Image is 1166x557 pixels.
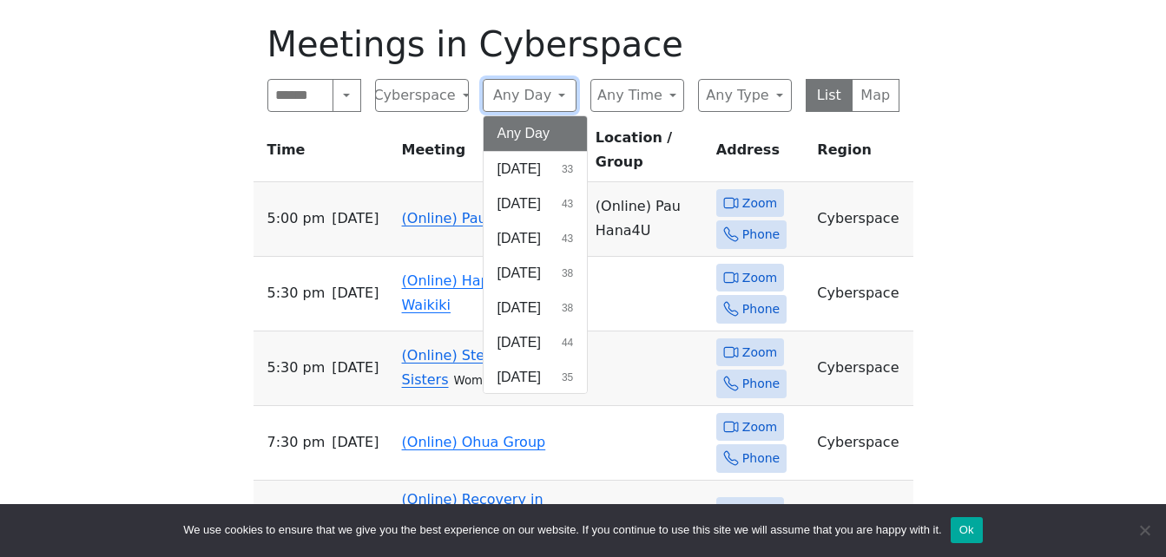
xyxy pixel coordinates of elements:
[484,116,588,151] button: Any Day
[1136,521,1153,539] span: No
[375,79,469,112] button: Cyberspace
[483,115,589,394] div: Any Day
[742,448,780,469] span: Phone
[562,231,573,246] span: 43 results
[742,416,777,438] span: Zoom
[332,500,379,524] span: [DATE]
[484,360,588,395] button: [DATE]35 results
[332,281,379,305] span: [DATE]
[810,257,912,331] td: Cyberspace
[267,430,326,455] span: 7:30 PM
[267,356,326,380] span: 5:30 PM
[254,126,395,182] th: Time
[402,210,547,226] a: (Online) Pau Hana4U
[497,332,541,353] span: [DATE]
[810,182,912,257] td: Cyberspace
[454,374,497,387] small: Women
[562,196,573,212] span: 43 results
[497,228,541,249] span: [DATE]
[742,501,777,522] span: Zoom
[402,272,544,313] a: (Online) Happy Hour Waikiki
[483,79,576,112] button: Any Day
[497,367,541,388] span: [DATE]
[562,161,573,177] span: 33 results
[562,370,573,385] span: 35 results
[590,79,684,112] button: Any Time
[267,500,326,524] span: 9:00 PM
[484,291,588,325] button: [DATE]38 results
[742,193,777,214] span: Zoom
[402,347,494,388] a: (Online) Step Sisters
[709,126,811,182] th: Address
[810,126,912,182] th: Region
[810,406,912,481] td: Cyberspace
[698,79,792,112] button: Any Type
[589,126,709,182] th: Location / Group
[267,23,899,65] h1: Meetings in Cyberspace
[402,491,548,532] a: (Online) Recovery in [GEOGRAPHIC_DATA]
[806,79,853,112] button: List
[484,256,588,291] button: [DATE]38 results
[183,521,941,539] span: We use cookies to ensure that we give you the best experience on our website. If you continue to ...
[742,224,780,246] span: Phone
[810,481,912,544] td: Cyberspace
[852,79,899,112] button: Map
[742,298,780,320] span: Phone
[951,517,983,543] button: Ok
[484,325,588,360] button: [DATE]44 results
[562,335,573,351] span: 44 results
[402,434,546,450] a: (Online) Ohua Group
[589,182,709,257] td: (Online) Pau Hana4U
[484,221,588,256] button: [DATE]43 results
[562,265,573,281] span: 38 results
[742,342,777,364] span: Zoom
[332,206,379,231] span: [DATE]
[497,193,541,214] span: [DATE]
[332,430,379,455] span: [DATE]
[562,300,573,316] span: 38 results
[484,187,588,221] button: [DATE]43 results
[742,267,777,289] span: Zoom
[497,263,541,284] span: [DATE]
[810,331,912,406] td: Cyberspace
[742,373,780,395] span: Phone
[333,79,360,112] button: Search
[267,281,326,305] span: 5:30 PM
[484,152,588,187] button: [DATE]33 results
[497,298,541,318] span: [DATE]
[267,206,326,231] span: 5:00 PM
[267,79,334,112] input: Search
[497,159,541,180] span: [DATE]
[332,356,379,380] span: [DATE]
[395,126,589,182] th: Meeting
